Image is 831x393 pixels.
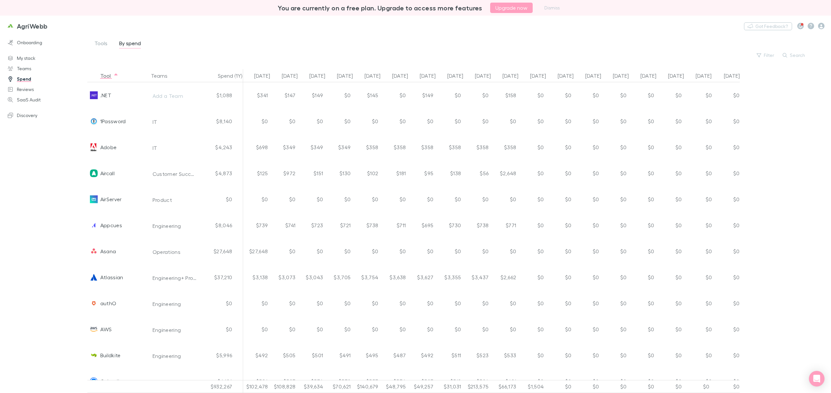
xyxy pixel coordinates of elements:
div: $0 [657,134,685,160]
div: $0 [657,160,685,186]
div: $158 [491,82,519,108]
div: $0 [602,186,629,212]
img: Calendly's Logo [90,377,98,385]
button: Tool [100,69,118,82]
img: Amazon Web Services's Logo [90,325,98,333]
div: $0 [657,186,685,212]
div: $145 [353,82,381,108]
button: [DATE] [254,69,278,82]
div: $0 [629,134,657,160]
div: $711 [381,212,409,238]
button: Engineering [148,299,202,309]
button: [DATE] [613,69,637,82]
div: $130 [326,160,353,186]
div: $0 [243,316,271,342]
div: Aircall [100,160,115,186]
img: AgriWebb's Logo [6,22,14,30]
div: $37,210 [204,264,243,290]
div: $27,648 [204,238,243,264]
div: $491 [326,342,353,368]
div: $0 [381,290,409,316]
div: $738 [464,212,491,238]
button: [DATE] [392,69,416,82]
div: $341 [243,82,271,108]
div: $0 [629,290,657,316]
div: $0 [574,108,602,134]
div: $0 [271,108,298,134]
div: $0 [464,238,491,264]
div: $511 [436,342,464,368]
div: $3,627 [409,264,436,290]
div: $0 [547,342,574,368]
div: Product [153,196,172,204]
div: $358 [353,134,381,160]
div: $723 [298,212,326,238]
div: $0 [574,290,602,316]
div: $0 [326,108,353,134]
div: $3,705 [326,264,353,290]
div: $0 [436,108,464,134]
div: $0 [657,212,685,238]
div: $0 [685,134,712,160]
div: $0 [657,238,685,264]
button: [DATE] [558,69,581,82]
button: Customer Success+ Sales [148,169,202,179]
div: $0 [712,108,740,134]
div: $0 [574,238,602,264]
div: $0 [657,316,685,342]
div: $0 [204,290,243,316]
div: $0 [519,290,547,316]
div: $0 [547,160,574,186]
div: $0 [409,186,436,212]
button: IT [148,143,202,153]
div: $358 [436,134,464,160]
div: $0 [204,186,243,212]
div: $0 [298,316,326,342]
div: $0 [519,160,547,186]
div: $358 [409,134,436,160]
img: 1Password's Logo [90,117,98,125]
a: My stack [1,53,91,63]
div: $3,638 [381,264,409,290]
div: $8,046 [204,212,243,238]
div: $738 [353,212,381,238]
div: $4,873 [204,160,243,186]
div: $0 [298,290,326,316]
div: $0 [547,316,574,342]
div: $0 [519,186,547,212]
div: $3,754 [353,264,381,290]
div: $138 [436,160,464,186]
button: Spend (1Y) [218,69,250,82]
div: $0 [436,186,464,212]
div: $0 [409,238,436,264]
div: Open Intercom Messenger [809,371,825,386]
div: Engineering + Product [153,274,197,282]
a: Teams [1,63,91,74]
div: $0 [519,82,547,108]
div: Operations [153,248,181,256]
button: [DATE] [475,69,499,82]
div: $27,648 [243,238,271,264]
button: [DATE] [420,69,443,82]
div: $349 [298,134,326,160]
div: $0 [629,316,657,342]
img: Adobe Acrobat DC's Logo [90,143,98,151]
div: $0 [353,316,381,342]
span: By spend [119,40,141,48]
div: $0 [712,290,740,316]
div: $0 [685,316,712,342]
h3: AgriWebb [17,22,48,30]
div: $730 [436,212,464,238]
div: $487 [381,342,409,368]
div: $0 [602,342,629,368]
div: $358 [491,134,519,160]
div: $0 [685,108,712,134]
div: $0 [629,82,657,108]
div: $0 [409,290,436,316]
div: $0 [353,186,381,212]
div: $0 [547,82,574,108]
div: $0 [712,342,740,368]
div: $3,043 [298,264,326,290]
div: $0 [326,316,353,342]
div: $2,648 [491,160,519,186]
